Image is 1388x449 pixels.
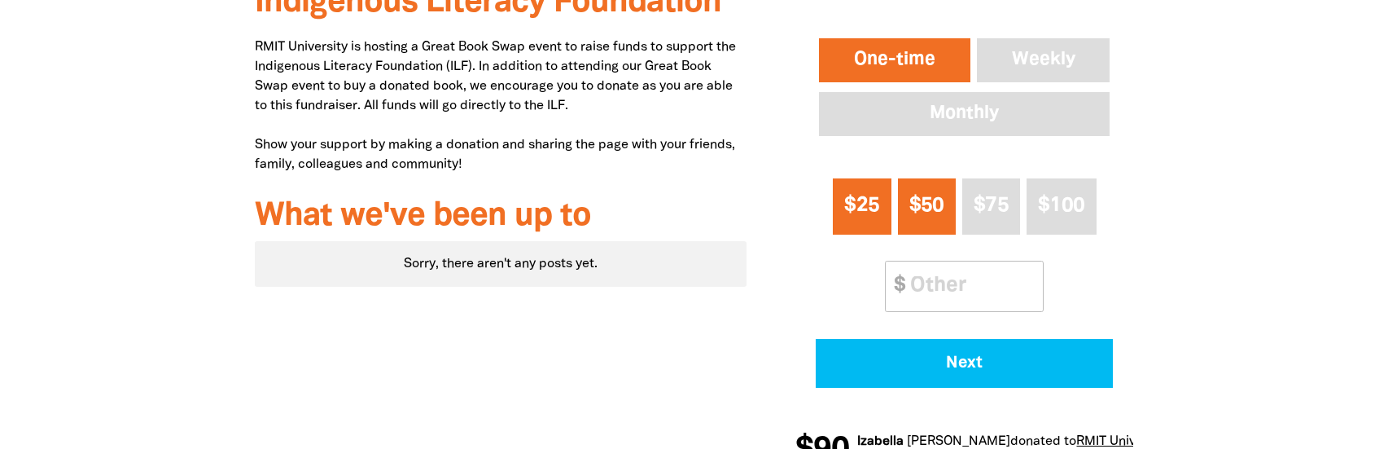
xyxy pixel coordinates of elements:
[850,436,896,447] em: Izabella
[255,199,747,235] h3: What we've been up to
[1069,436,1277,447] a: RMIT University's Great Book Swap
[838,355,1091,372] span: Next
[255,241,747,287] div: Sorry, there aren't any posts yet.
[886,262,905,311] span: $
[255,241,747,287] div: Paginated content
[255,37,747,174] p: RMIT University is hosting a Great Book Swap event to raise funds to support the Indigenous Liter...
[974,35,1114,86] button: Weekly
[962,178,1020,235] button: $75
[909,196,944,215] span: $50
[898,178,956,235] button: $50
[974,196,1009,215] span: $75
[900,436,1003,447] em: [PERSON_NAME]
[1027,178,1097,235] button: $100
[816,35,974,86] button: One-time
[833,178,891,235] button: $25
[816,89,1113,139] button: Monthly
[899,262,1043,311] input: Other
[844,196,879,215] span: $25
[1003,436,1069,447] span: donated to
[1038,196,1084,215] span: $100
[816,339,1113,388] button: Pay with Credit Card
